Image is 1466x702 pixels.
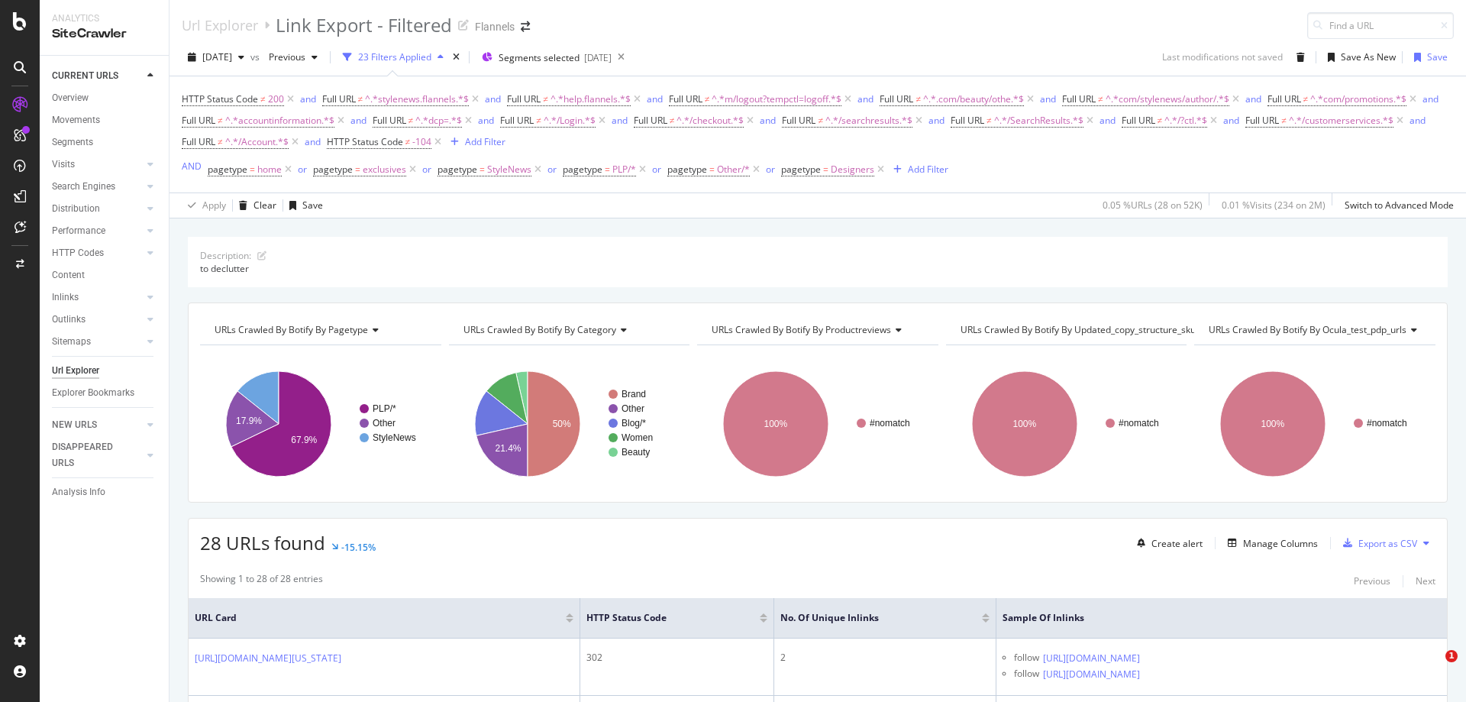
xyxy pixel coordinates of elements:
span: = [355,163,360,176]
div: and [928,114,945,127]
span: No. of Unique Inlinks [780,611,959,625]
div: and [1409,114,1426,127]
a: HTTP Codes [52,245,143,261]
span: ^.*.com/beauty/othe.*$ [923,89,1024,110]
svg: A chart. [697,357,936,490]
button: and [857,92,873,106]
h4: URLs Crawled By Botify By updated_copy_structure_skus [957,318,1223,342]
div: Overview [52,90,89,106]
span: home [257,159,282,180]
span: URLs Crawled By Botify By productreviews [712,323,891,336]
div: and [647,92,663,105]
span: ≠ [1158,114,1163,127]
a: Overview [52,90,158,106]
span: ^.*com/promotions.*$ [1310,89,1406,110]
div: and [305,135,321,148]
svg: A chart. [1194,357,1433,490]
span: URLs Crawled By Botify By updated_copy_structure_skus [961,323,1200,336]
span: ^.*m/logout?tempctl=logoff.*$ [712,89,841,110]
span: Full URL [1245,114,1279,127]
div: 302 [586,651,767,665]
div: DISAPPEARED URLS [52,439,129,471]
span: Other/* [717,159,750,180]
div: AND [182,160,202,173]
button: Save [1408,45,1448,70]
a: Movements [52,112,158,128]
a: Segments [52,134,158,150]
text: #nomatch [1119,418,1159,429]
a: DISAPPEARED URLS [52,439,143,471]
span: ^.*/customerservices.*$ [1289,110,1393,131]
span: ^.*dcp=.*$ [415,110,462,131]
button: and [1040,92,1056,106]
text: Women [622,432,653,443]
button: and [485,92,501,106]
div: Analysis Info [52,484,105,500]
span: ^.*com/stylenews/author/.*$ [1106,89,1229,110]
div: times [450,50,463,65]
span: 2025 Sep. 6th [202,50,232,63]
text: 100% [764,419,788,429]
span: ≠ [1303,92,1309,105]
span: ≠ [260,92,266,105]
span: Full URL [322,92,356,105]
div: NEW URLS [52,417,97,433]
a: Explorer Bookmarks [52,385,158,401]
button: and [1245,92,1261,106]
button: Export as CSV [1337,531,1417,555]
a: Content [52,267,158,283]
text: Brand [622,389,646,400]
text: 17.9% [236,416,262,426]
button: Switch to Advanced Mode [1338,193,1454,218]
a: Url Explorer [182,17,258,34]
div: and [857,92,873,105]
a: Url Explorer [52,363,158,379]
button: and [1223,113,1239,128]
button: and [647,92,663,106]
span: = [605,163,610,176]
span: pagetype [313,163,353,176]
text: Blog/* [622,418,646,429]
div: arrow-right-arrow-left [521,21,530,32]
a: Analysis Info [52,484,158,500]
div: Movements [52,112,100,128]
div: A chart. [449,357,688,490]
span: ^.*/checkout.*$ [676,110,744,131]
span: ≠ [986,114,992,127]
button: Create alert [1131,531,1203,555]
span: ^.*accountinformation.*$ [225,110,334,131]
span: Full URL [634,114,667,127]
span: Full URL [1062,92,1096,105]
div: Switch to Advanced Mode [1345,199,1454,212]
button: or [652,162,661,176]
div: 0.01 % Visits ( 234 on 2M ) [1222,199,1326,212]
button: and [760,113,776,128]
div: and [760,114,776,127]
div: Explorer Bookmarks [52,385,134,401]
div: Showing 1 to 28 of 28 entries [200,572,323,590]
text: PLP/* [373,403,396,414]
span: Sample of Inlinks [1003,611,1418,625]
div: Visits [52,157,75,173]
svg: A chart. [946,357,1185,490]
div: and [1040,92,1056,105]
div: or [652,163,661,176]
div: HTTP Codes [52,245,104,261]
div: and [300,92,316,105]
div: Search Engines [52,179,115,195]
span: ^.*stylenews.flannels.*$ [365,89,469,110]
div: Last modifications not saved [1162,50,1283,63]
span: 1 [1445,650,1458,662]
span: 200 [268,89,284,110]
span: ≠ [1281,114,1287,127]
button: Save [283,193,323,218]
div: Description: [200,249,251,262]
span: URLs Crawled By Botify By ocula_test_pdp_urls [1209,323,1406,336]
div: Add Filter [465,135,505,148]
button: Previous [263,45,324,70]
a: NEW URLS [52,417,143,433]
div: and [1223,114,1239,127]
span: ^.*help.flannels.*$ [551,89,631,110]
text: 50% [552,419,570,429]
